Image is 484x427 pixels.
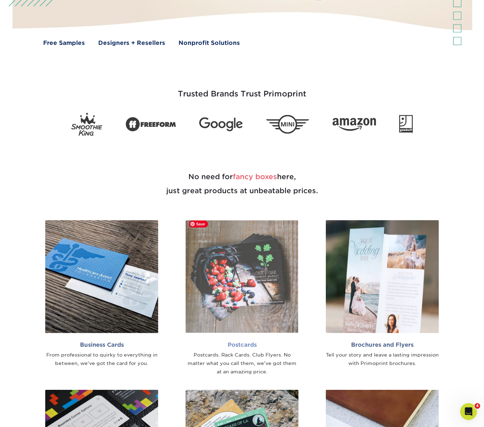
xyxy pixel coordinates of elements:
[189,221,208,228] span: Save
[326,341,439,348] h2: Brochures and Flyers
[317,220,447,368] a: Brochures and Flyers Tell your story and leave a lasting impression with Primoprint brochures.
[98,39,165,47] a: Designers + Resellers
[37,153,447,215] h2: No need for here, just great products at unbeatable prices.
[475,403,480,409] span: 4
[460,403,477,420] iframe: Intercom live chat
[399,115,413,134] img: Goodwill
[233,172,277,181] span: fancy boxes
[45,341,158,348] h2: Business Cards
[186,220,298,333] img: Postcards
[177,220,307,376] a: Postcards Postcards. Rack Cards. Club Flyers. No matter what you call them, we've got them at an ...
[326,351,439,368] div: Tell your story and leave a lasting impression with Primoprint brochures.
[186,351,298,376] div: Postcards. Rack Cards. Club Flyers. No matter what you call them, we've got them at an amazing pr...
[43,39,85,47] a: Free Samples
[266,115,309,134] img: Mini
[179,39,240,47] a: Nonprofit Solutions
[126,113,176,136] img: Freeform
[326,220,439,333] img: Brochures and Flyers
[71,113,102,136] img: Smoothie King
[186,341,298,348] h2: Postcards
[45,220,158,333] img: Business Cards
[45,351,158,368] div: From professional to quirky to everything in between, we've got the card for you.
[37,73,447,107] h3: Trusted Brands Trust Primoprint
[199,117,243,131] img: Google
[37,220,167,368] a: Business Cards From professional to quirky to everything in between, we've got the card for you.
[332,118,376,131] img: Amazon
